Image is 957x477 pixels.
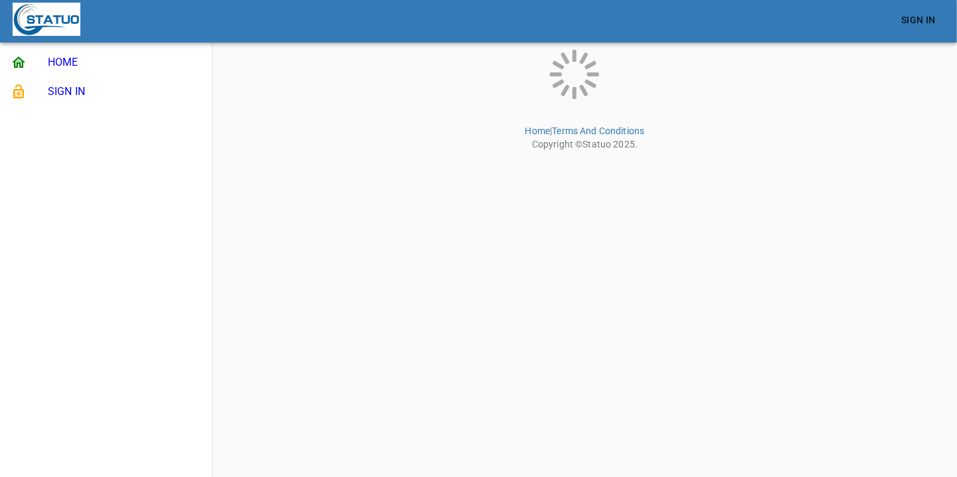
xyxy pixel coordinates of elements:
span: SIGN IN [48,84,201,100]
p: | Copyright © 2025 . [218,104,952,151]
a: Statuo [582,139,611,149]
span: HOME [48,54,201,70]
span: Sign In [901,12,936,29]
img: Statuo [13,3,80,36]
a: Sign In [896,8,941,33]
a: Terms And Conditions [552,126,644,136]
a: Home [525,126,551,136]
